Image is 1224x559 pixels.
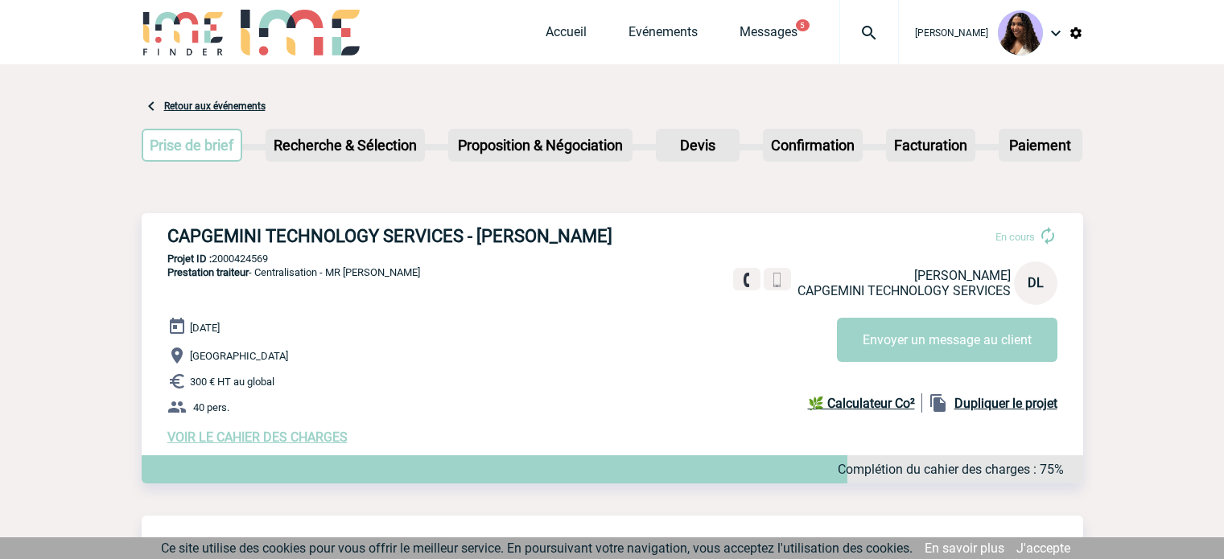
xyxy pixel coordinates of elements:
[770,273,785,287] img: portable.png
[915,27,988,39] span: [PERSON_NAME]
[190,376,274,388] span: 300 € HT au global
[167,226,650,246] h3: CAPGEMINI TECHNOLOGY SERVICES - [PERSON_NAME]
[143,130,241,160] p: Prise de brief
[954,396,1057,411] b: Dupliquer le projet
[267,130,423,160] p: Recherche & Sélection
[167,266,420,278] span: - Centralisation - MR [PERSON_NAME]
[740,273,754,287] img: fixe.png
[998,10,1043,55] img: 131234-0.jpg
[167,266,249,278] span: Prestation traiteur
[193,401,229,413] span: 40 pers.
[1016,541,1070,556] a: J'accepte
[1000,130,1081,160] p: Paiement
[808,393,922,413] a: 🌿 Calculateur Co²
[1028,275,1044,290] span: DL
[164,101,266,112] a: Retour aux événements
[628,24,698,47] a: Evénements
[995,231,1035,243] span: En cours
[450,130,631,160] p: Proposition & Négociation
[797,283,1011,298] span: CAPGEMINI TECHNOLOGY SERVICES
[837,318,1057,362] button: Envoyer un message au client
[142,10,225,55] img: IME-Finder
[796,19,810,31] button: 5
[167,253,212,265] b: Projet ID :
[546,24,587,47] a: Accueil
[190,322,220,334] span: [DATE]
[657,130,738,160] p: Devis
[925,541,1004,556] a: En savoir plus
[740,24,797,47] a: Messages
[190,350,288,362] span: [GEOGRAPHIC_DATA]
[161,541,913,556] span: Ce site utilise des cookies pour vous offrir le meilleur service. En poursuivant votre navigation...
[167,430,348,445] a: VOIR LE CAHIER DES CHARGES
[142,253,1083,265] p: 2000424569
[929,393,948,413] img: file_copy-black-24dp.png
[764,130,861,160] p: Confirmation
[808,396,915,411] b: 🌿 Calculateur Co²
[914,268,1011,283] span: [PERSON_NAME]
[888,130,974,160] p: Facturation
